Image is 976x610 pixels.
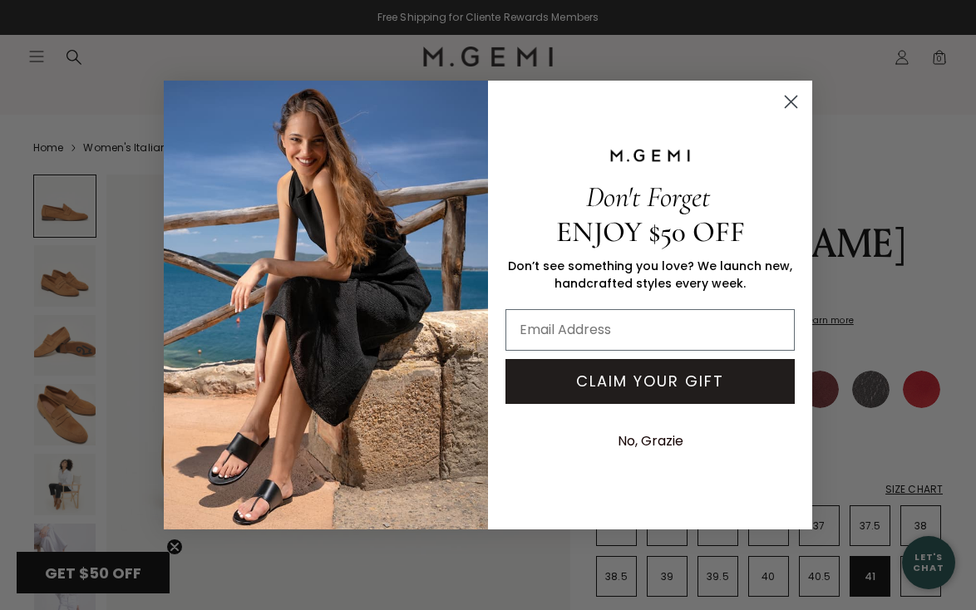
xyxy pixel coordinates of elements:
button: Close dialog [776,87,806,116]
img: M.GEMI [609,148,692,163]
button: No, Grazie [609,421,692,462]
span: Don't Forget [586,180,710,214]
input: Email Address [505,309,795,351]
span: Don’t see something you love? We launch new, handcrafted styles every week. [508,258,792,292]
span: ENJOY $50 OFF [556,214,745,249]
button: CLAIM YOUR GIFT [505,359,795,404]
img: M.Gemi [164,81,488,529]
